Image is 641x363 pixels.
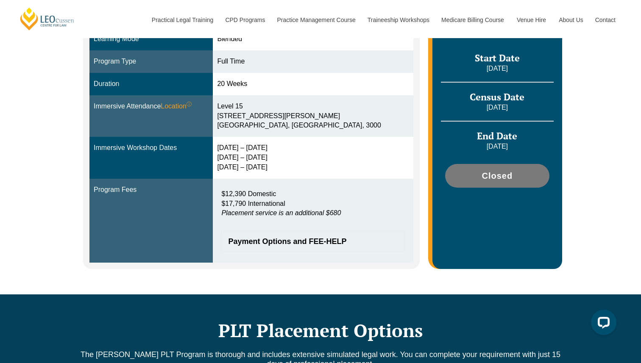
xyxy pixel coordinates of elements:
span: $12,390 Domestic [221,190,276,197]
h2: PLT Placement Options [79,320,562,341]
div: Learning Mode [94,34,209,44]
div: Immersive Attendance [94,102,209,111]
div: 20 Weeks [217,79,409,89]
a: Closed [445,164,549,188]
div: Duration [94,79,209,89]
a: About Us [552,2,589,38]
a: Traineeship Workshops [361,2,435,38]
span: End Date [477,130,517,142]
p: [DATE] [441,64,554,73]
a: Contact [589,2,622,38]
p: [DATE] [441,142,554,151]
iframe: LiveChat chat widget [584,306,620,342]
a: CPD Programs [219,2,270,38]
div: Full Time [217,57,409,67]
span: Payment Options and FEE-HELP [228,238,389,245]
div: Program Fees [94,185,209,195]
a: Venue Hire [510,2,552,38]
span: Location [161,102,192,111]
span: Closed [482,172,513,180]
div: Program Type [94,57,209,67]
div: Level 15 [STREET_ADDRESS][PERSON_NAME] [GEOGRAPHIC_DATA], [GEOGRAPHIC_DATA], 3000 [217,102,409,131]
span: $17,790 International [221,200,285,207]
a: Medicare Billing Course [435,2,510,38]
a: Practice Management Course [271,2,361,38]
div: [DATE] – [DATE] [DATE] – [DATE] [DATE] – [DATE] [217,143,409,172]
div: Immersive Workshop Dates [94,143,209,153]
span: Start Date [475,52,520,64]
em: Placement service is an additional $680 [221,209,341,216]
a: [PERSON_NAME] Centre for Law [19,7,75,31]
div: Blended [217,34,409,44]
sup: ⓘ [187,101,192,107]
a: Practical Legal Training [145,2,219,38]
p: [DATE] [441,103,554,112]
span: Census Date [470,91,524,103]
